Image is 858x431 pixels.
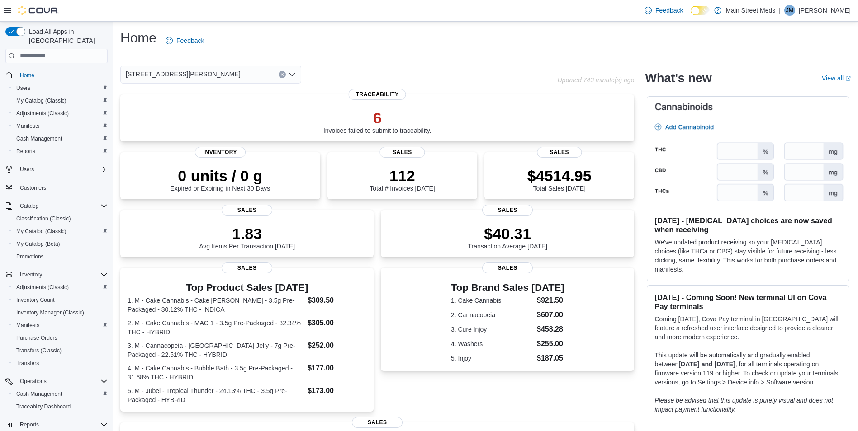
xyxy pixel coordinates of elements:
[13,213,108,224] span: Classification (Classic)
[822,75,851,82] a: View allExternal link
[128,341,304,359] dt: 3. M - Cannacopeia - [GEOGRAPHIC_DATA] Jelly - 7g Pre-Packaged - 22.51% THC - HYBRID
[323,109,431,134] div: Invoices failed to submit to traceability.
[2,200,111,212] button: Catalog
[2,181,111,194] button: Customers
[9,212,111,225] button: Classification (Classic)
[16,70,38,81] a: Home
[655,6,683,15] span: Feedback
[451,325,533,334] dt: 3. Cure Injoy
[845,76,851,81] svg: External link
[9,238,111,250] button: My Catalog (Beta)
[199,225,295,250] div: Avg Items Per Transaction [DATE]
[537,324,564,335] dd: $458.28
[308,295,366,306] dd: $309.50
[13,307,88,318] a: Inventory Manager (Classic)
[352,417,403,428] span: Sales
[13,333,108,343] span: Purchase Orders
[20,166,34,173] span: Users
[537,338,564,349] dd: $255.00
[9,319,111,332] button: Manifests
[9,107,111,120] button: Adjustments (Classic)
[451,296,533,305] dt: 1. Cake Cannabis
[13,333,61,343] a: Purchase Orders
[13,146,108,157] span: Reports
[308,318,366,328] dd: $305.00
[25,27,108,45] span: Load All Apps in [GEOGRAPHIC_DATA]
[9,357,111,370] button: Transfers
[451,339,533,348] dt: 4. Washers
[16,84,30,92] span: Users
[9,388,111,400] button: Cash Management
[537,353,564,364] dd: $187.05
[9,94,111,107] button: My Catalog (Classic)
[451,282,564,293] h3: Top Brand Sales [DATE]
[13,226,108,237] span: My Catalog (Classic)
[170,167,270,185] p: 0 units / 0 g
[199,225,295,243] p: 1.83
[691,15,691,16] span: Dark Mode
[2,418,111,431] button: Reports
[13,358,108,369] span: Transfers
[20,202,38,210] span: Catalog
[9,344,111,357] button: Transfers (Classic)
[654,216,841,234] h3: [DATE] - [MEDICAL_DATA] choices are now saved when receiving
[16,148,35,155] span: Reports
[482,205,533,215] span: Sales
[537,147,582,158] span: Sales
[16,269,108,280] span: Inventory
[16,182,108,193] span: Customers
[16,183,50,193] a: Customers
[9,225,111,238] button: My Catalog (Classic)
[289,71,296,78] button: Open list of options
[120,29,156,47] h1: Home
[482,262,533,273] span: Sales
[16,296,55,304] span: Inventory Count
[16,269,46,280] button: Inventory
[20,184,46,192] span: Customers
[2,268,111,281] button: Inventory
[786,5,793,16] span: JM
[308,363,366,374] dd: $177.00
[13,401,74,412] a: Traceabilty Dashboard
[16,347,62,354] span: Transfers (Classic)
[16,164,38,175] button: Users
[641,1,687,19] a: Feedback
[9,332,111,344] button: Purchase Orders
[128,282,366,293] h3: Top Product Sales [DATE]
[195,147,246,158] span: Inventory
[13,295,58,305] a: Inventory Count
[16,284,69,291] span: Adjustments (Classic)
[2,163,111,176] button: Users
[9,294,111,306] button: Inventory Count
[20,378,47,385] span: Operations
[13,239,108,249] span: My Catalog (Beta)
[16,240,60,248] span: My Catalog (Beta)
[13,133,66,144] a: Cash Management
[654,314,841,342] p: Coming [DATE], Cova Pay terminal in [GEOGRAPHIC_DATA] will feature a refreshed user interface des...
[9,306,111,319] button: Inventory Manager (Classic)
[13,282,108,293] span: Adjustments (Classic)
[13,226,70,237] a: My Catalog (Classic)
[13,389,108,399] span: Cash Management
[654,238,841,274] p: We've updated product receiving so your [MEDICAL_DATA] choices (like THCa or CBG) stay visible fo...
[13,108,108,119] span: Adjustments (Classic)
[20,421,39,428] span: Reports
[654,293,841,311] h3: [DATE] - Coming Soon! New terminal UI on Cova Pay terminals
[13,133,108,144] span: Cash Management
[451,310,533,319] dt: 2. Cannacopeia
[13,389,66,399] a: Cash Management
[13,213,75,224] a: Classification (Classic)
[13,121,43,131] a: Manifests
[16,97,66,104] span: My Catalog (Classic)
[468,225,548,243] p: $40.31
[380,147,425,158] span: Sales
[13,295,108,305] span: Inventory Count
[16,201,108,211] span: Catalog
[16,403,71,410] span: Traceabilty Dashboard
[537,295,564,306] dd: $921.50
[691,6,710,15] input: Dark Mode
[2,69,111,82] button: Home
[18,6,59,15] img: Cova
[13,358,43,369] a: Transfers
[779,5,781,16] p: |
